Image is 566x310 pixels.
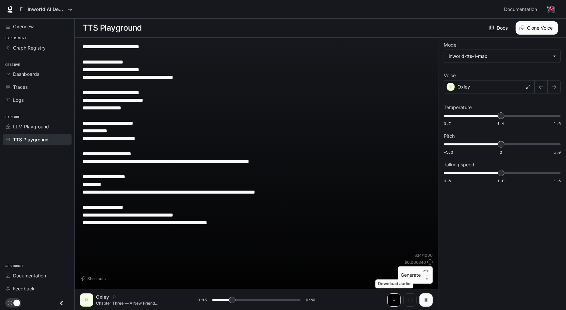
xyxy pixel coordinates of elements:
[13,299,20,306] span: Dark mode toggle
[13,285,35,292] span: Feedback
[96,300,182,306] p: Chapter Three — A New Friend [PERSON_NAME] sat on a bench. She looked at her small bag. Only her ...
[444,105,472,110] p: Temperature
[3,42,72,54] a: Graph Registry
[3,81,72,93] a: Traces
[306,297,315,303] span: 0:59
[3,68,72,80] a: Dashboards
[554,149,561,155] span: 5.0
[545,3,558,16] button: User avatar
[423,269,430,277] p: CTRL +
[3,283,72,294] a: Feedback
[423,269,430,281] p: ⏎
[457,83,470,90] p: Oxley
[13,83,28,90] span: Traces
[13,96,24,103] span: Logs
[444,43,457,47] p: Model
[449,53,550,60] div: inworld-tts-1-max
[198,297,207,303] span: 0:13
[13,123,49,130] span: LLM Playground
[13,136,49,143] span: TTS Playground
[3,121,72,132] a: LLM Playground
[3,134,72,145] a: TTS Playground
[444,178,451,184] span: 0.5
[3,21,72,32] a: Overview
[13,23,34,30] span: Overview
[501,3,542,16] a: Documentation
[17,3,75,16] button: All workspaces
[444,50,560,63] div: inworld-tts-1-max
[444,162,474,167] p: Talking speed
[497,121,504,126] span: 1.1
[109,295,118,299] button: Copy Voice ID
[387,293,401,307] button: Download audio
[547,5,556,14] img: User avatar
[504,5,537,14] span: Documentation
[3,94,72,106] a: Logs
[81,295,92,305] div: D
[516,21,558,35] button: Clone Voice
[554,121,561,126] span: 1.5
[13,44,46,51] span: Graph Registry
[28,7,65,12] p: Inworld AI Demos
[54,296,69,310] button: Close drawer
[488,21,510,35] a: Docs
[404,259,426,265] p: $ 0.006340
[444,134,455,138] p: Pitch
[80,273,108,284] button: Shortcuts
[500,149,502,155] span: 0
[398,266,433,284] button: GenerateCTRL +⏎
[83,21,142,35] h1: TTS Playground
[414,252,433,258] p: 634 / 1000
[13,71,39,77] span: Dashboards
[13,272,46,279] span: Documentation
[403,293,417,307] button: Inspect
[96,294,109,300] p: Oxley
[375,279,413,288] div: Download audio
[3,270,72,281] a: Documentation
[444,149,453,155] span: -5.0
[554,178,561,184] span: 1.5
[497,178,504,184] span: 1.0
[444,73,456,78] p: Voice
[444,121,451,126] span: 0.7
